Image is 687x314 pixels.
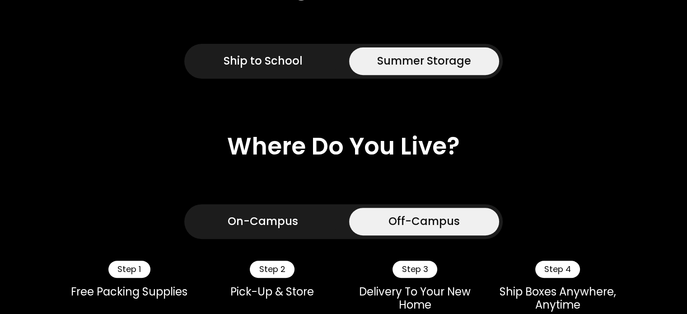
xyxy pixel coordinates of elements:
[227,132,460,161] h2: Where Do You Live?
[208,285,336,298] div: Pick-Up & Store
[65,285,193,298] div: Free Packing Supplies
[351,285,479,311] div: Delivery To Your New Home
[228,213,298,230] div: On-Campus
[224,53,303,69] div: Ship to School
[388,213,460,230] div: Off-Campus
[250,261,294,278] div: Step 2
[535,261,580,278] div: Step 4
[108,261,150,278] div: Step 1
[393,261,437,278] div: Step 3
[494,285,622,311] div: Ship Boxes Anywhere, Anytime
[377,53,471,69] div: Summer Storage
